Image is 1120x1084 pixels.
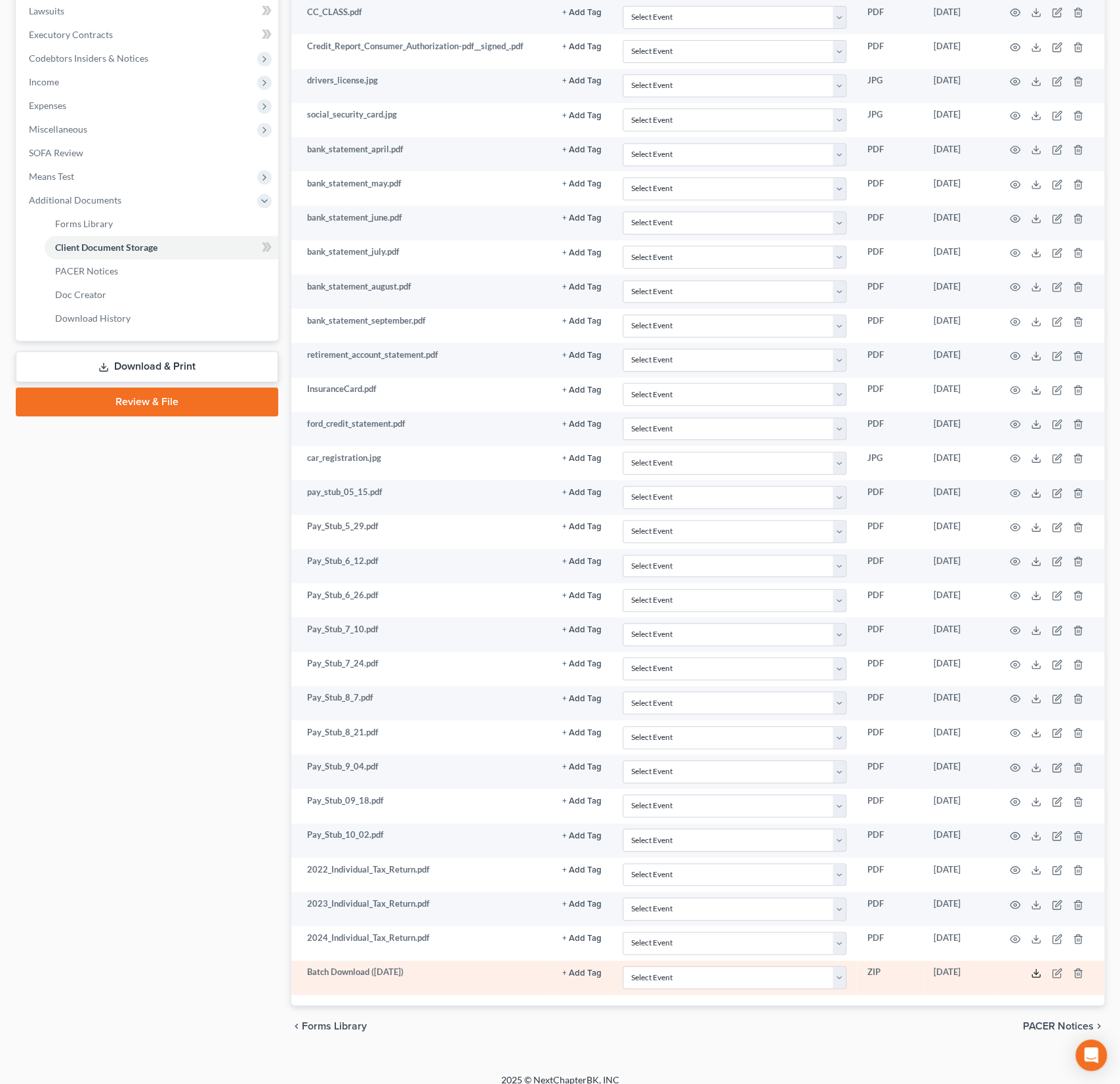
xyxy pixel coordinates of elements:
[291,309,552,343] td: bank_statement_september.pdf
[923,274,994,309] td: [DATE]
[562,623,602,636] a: + Add Tag
[857,171,923,206] td: PDF
[291,480,552,514] td: pay_stub_05_15.pdf
[562,488,602,497] button: + Add Tag
[923,583,994,617] td: [DATE]
[291,892,552,926] td: 2023_Individual_Tax_Return.pdf
[857,789,923,823] td: PDF
[291,412,552,446] td: ford_credit_statement.pdf
[562,966,602,978] a: + Add Tag
[562,43,602,51] button: + Add Tag
[562,420,602,429] button: + Add Tag
[923,789,994,823] td: [DATE]
[562,383,602,395] a: + Add Tag
[45,259,278,283] a: PACER Notices
[562,112,602,120] button: + Add Tag
[857,137,923,171] td: PDF
[16,387,278,416] a: Review & File
[857,857,923,892] td: PDF
[562,418,602,430] a: + Add Tag
[291,515,552,549] td: Pay_Stub_5_29.pdf
[291,34,552,68] td: Credit_Report_Consumer_Authorization-pdf__signed_.pdf
[562,246,602,258] a: + Add Tag
[29,76,59,87] span: Income
[857,892,923,926] td: PDF
[55,242,157,253] span: Client Document Storage
[562,900,602,909] button: + Add Tag
[29,5,64,16] span: Lawsuits
[923,34,994,68] td: [DATE]
[923,206,994,240] td: [DATE]
[562,555,602,567] a: + Add Tag
[562,691,602,704] a: + Add Tag
[857,34,923,68] td: PDF
[562,729,602,737] button: + Add Tag
[45,212,278,236] a: Forms Library
[291,103,552,137] td: social_security_card.jpg
[562,898,602,910] a: + Add Tag
[291,720,552,754] td: Pay_Stub_8_21.pdf
[1023,1021,1094,1031] span: PACER Notices
[291,446,552,480] td: car_registration.jpg
[923,69,994,103] td: [DATE]
[562,180,602,188] button: + Add Tag
[562,349,602,361] a: + Add Tag
[291,378,552,412] td: InsuranceCard.pdf
[562,520,602,532] a: + Add Tag
[291,686,552,720] td: Pay_Stub_8_7.pdf
[857,583,923,617] td: PDF
[291,171,552,206] td: bank_statement_may.pdf
[857,240,923,274] td: PDF
[29,53,148,64] span: Codebtors Insiders & Notices
[291,1021,367,1031] button: chevron_left Forms Library
[291,240,552,274] td: bank_statement_july.pdf
[291,961,552,995] td: Batch Download ([DATE])
[562,486,602,498] a: + Add Tag
[29,123,87,135] span: Miscellaneous
[562,794,602,807] a: + Add Tag
[291,789,552,823] td: Pay_Stub_09_18.pdf
[291,343,552,377] td: retirement_account_statement.pdf
[562,314,602,327] a: + Add Tag
[923,857,994,892] td: [DATE]
[857,720,923,754] td: PDF
[55,218,113,229] span: Forms Library
[302,1021,367,1031] span: Forms Library
[923,309,994,343] td: [DATE]
[857,412,923,446] td: PDF
[857,309,923,343] td: PDF
[562,280,602,293] a: + Add Tag
[562,9,602,17] button: + Add Tag
[291,583,552,617] td: Pay_Stub_6_26.pdf
[923,343,994,377] td: [DATE]
[291,823,552,857] td: Pay_Stub_10_02.pdf
[291,652,552,686] td: Pay_Stub_7_24.pdf
[55,313,131,324] span: Download History
[562,592,602,600] button: + Add Tag
[857,69,923,103] td: JPG
[923,823,994,857] td: [DATE]
[291,1021,302,1031] i: chevron_left
[1023,1021,1104,1031] button: PACER Notices chevron_right
[562,283,602,292] button: + Add Tag
[562,695,602,703] button: + Add Tag
[562,523,602,531] button: + Add Tag
[562,454,602,463] button: + Add Tag
[291,857,552,892] td: 2022_Individual_Tax_Return.pdf
[562,214,602,223] button: + Add Tag
[923,103,994,137] td: [DATE]
[562,866,602,875] button: + Add Tag
[857,103,923,137] td: JPG
[562,763,602,771] button: + Add Tag
[562,386,602,395] button: + Add Tag
[562,589,602,601] a: + Add Tag
[55,265,118,276] span: PACER Notices
[857,961,923,995] td: ZIP
[923,926,994,960] td: [DATE]
[291,137,552,171] td: bank_statement_april.pdf
[562,863,602,876] a: + Add Tag
[562,6,602,18] a: + Add Tag
[923,480,994,514] td: [DATE]
[562,317,602,326] button: + Add Tag
[1075,1039,1107,1071] div: Open Intercom Messenger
